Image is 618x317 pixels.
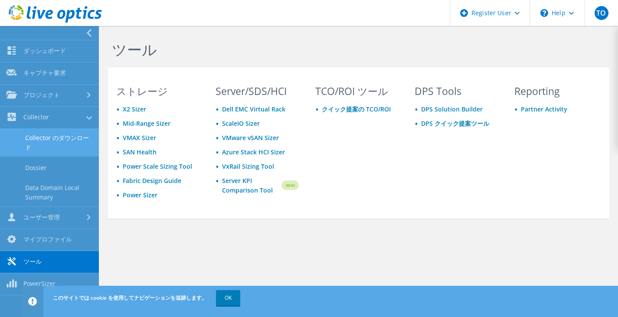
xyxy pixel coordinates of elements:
[216,290,240,306] a: OK
[222,119,260,127] a: ScaleIO Sizer
[315,86,398,96] h3: TCO/ROI ツール
[421,105,483,113] a: DPS Solution Builder
[123,148,157,156] a: SAN Health
[521,105,567,113] a: Partner Activity
[123,119,170,127] a: Mid-Range Sizer
[222,176,280,195] a: Server KPI Comparison Tool
[216,86,298,96] h3: Server/SDS/HCI
[222,105,285,113] a: Dell EMC Virtual Rack
[123,191,157,199] a: Power Sizer
[112,40,601,59] h1: ツール
[222,148,285,156] a: Azure Stack HCI Sizer
[421,119,489,127] a: DPS クイック提案ツール
[53,294,207,301] span: このサイトでは cookie を使用してナビゲーションを追跡します。
[123,162,192,170] a: Power Scale Sizing Tool
[595,6,608,20] span: TO
[116,86,199,96] h3: ストレージ
[123,105,146,113] a: X2 Sizer
[540,9,548,17] svg: \n
[123,134,156,142] a: VMAX Sizer
[222,134,279,142] a: VMware vSAN Sizer
[222,162,274,170] a: VxRail Sizing Tool
[415,86,497,96] h3: DPS Tools
[322,105,391,113] a: クイック提案の TCO/ROI
[123,176,181,185] a: Fabric Design Guide
[280,175,299,196] img: new-badge.svg
[514,86,597,96] h3: Reporting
